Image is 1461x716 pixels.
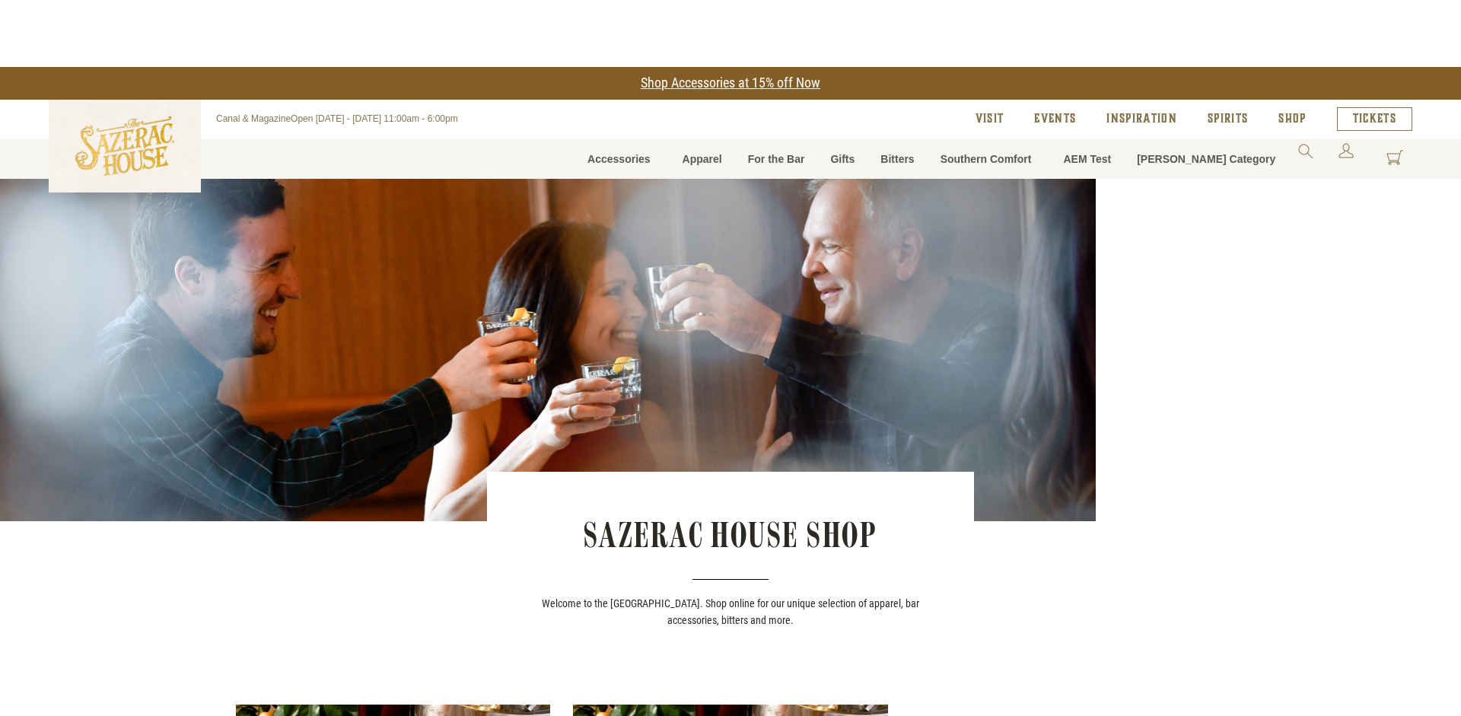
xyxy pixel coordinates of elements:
[880,153,914,165] span: Bitters
[578,139,666,180] a: Accessories
[739,139,814,180] a: For the Bar
[1335,142,1357,163] img: Account link
[641,75,820,91] span: Shop Accessories at 15% off Now
[1295,142,1316,163] img: Search button
[830,153,855,165] span: Gifts
[49,100,201,193] a: store logo
[1128,139,1284,180] a: [PERSON_NAME] Category
[941,153,1032,165] span: Southern Comfort
[1278,110,1306,126] a: Shop
[641,78,820,90] a: Shop Accessories at 15% off Now
[291,113,458,124] div: Open [DATE] - [DATE] 11:00am - 6:00pm
[533,510,928,580] h1: SAZERAC HOUSE SHOP
[1063,153,1111,165] span: AEM Test
[1054,139,1120,180] a: AEM Test
[1353,110,1396,126] a: Tickets
[1034,110,1076,126] a: Events
[871,139,923,180] a: Bitters
[587,153,651,165] span: Accessories
[1137,153,1275,165] span: [PERSON_NAME] Category
[976,110,1004,126] a: Visit
[216,113,291,124] div: Canal & Magazine
[673,139,731,180] a: Apparel
[75,116,174,176] img: Sazerac Logo
[683,153,722,165] span: Apparel
[1208,110,1248,126] a: Spirits
[748,153,805,165] span: For the Bar
[1106,110,1177,126] a: Inspiration
[931,139,1047,180] a: Southern Comfort
[533,595,928,628] p: Welcome to the [GEOGRAPHIC_DATA]. Shop online for our unique selection of apparel, bar accessorie...
[821,139,864,180] a: Gifts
